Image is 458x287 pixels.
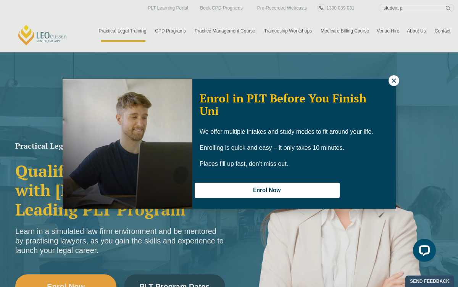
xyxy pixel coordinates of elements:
[200,91,366,118] span: Enrol in PLT Before You Finish Uni
[200,128,373,135] span: We offer multiple intakes and study modes to fit around your life.
[200,144,344,151] span: Enrolling is quick and easy – it only takes 10 minutes.
[63,79,192,209] img: Woman in yellow blouse holding folders looking to the right and smiling
[389,75,399,86] button: Close
[195,183,340,198] button: Enrol Now
[200,161,288,167] span: Places fill up fast, don’t miss out.
[407,236,439,268] iframe: LiveChat chat widget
